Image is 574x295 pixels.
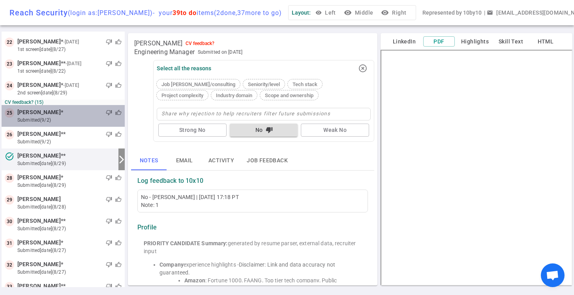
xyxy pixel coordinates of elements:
span: thumb_down [106,240,112,246]
button: LinkedIn [388,37,420,47]
div: 22 [5,38,14,47]
div: 25 [5,108,14,118]
span: Seniority/level [245,81,283,87]
span: thumb_up [115,131,122,137]
span: thumb_up [115,240,122,246]
span: visibility [315,9,322,16]
small: submitted [DATE] (8/29) [17,160,115,167]
div: generated by resume parser, external data, recruiter input [144,239,362,255]
button: visibilityMiddle [342,6,376,20]
span: (login as: [PERSON_NAME] ) [68,9,153,17]
span: thumb_up [115,196,122,203]
button: Activity [202,151,240,170]
span: Industry domain [213,92,255,98]
small: 1st Screen [DATE] (8/22) [17,68,122,75]
span: Layout: [292,9,311,16]
button: Strong No [158,124,227,137]
small: 1st Screen [DATE] (8/27) [17,46,122,53]
span: thumb_down [106,283,112,289]
span: [PERSON_NAME] [17,130,61,138]
div: 24 [5,81,14,90]
i: thumb_down [266,126,273,133]
div: 31 [5,239,14,248]
span: [PERSON_NAME] [17,59,61,68]
button: Notes [131,151,167,170]
div: 26 [5,130,14,139]
span: thumb_up [115,175,122,181]
span: [PERSON_NAME] [17,173,61,182]
li: experience highlights - [159,261,362,276]
strong: Log feedback to 10x10 [137,177,203,185]
span: thumb_up [115,82,122,88]
button: Nothumb_down [230,124,298,137]
span: [PERSON_NAME] [17,239,61,247]
strong: Company [159,261,184,268]
i: arrow_forward_ios [117,155,126,164]
strong: Profile [137,224,157,231]
span: thumb_up [115,261,122,268]
a: Open chat [541,263,565,287]
button: Job feedback [240,151,294,170]
span: thumb_down [106,131,112,137]
button: HTML [530,37,561,47]
span: thumb_down [106,82,112,88]
i: highlight_off [358,64,368,73]
span: Submitted on [DATE] [198,48,242,56]
span: [PERSON_NAME] [17,217,61,225]
div: 29 [5,195,14,205]
span: [PERSON_NAME] [17,152,61,160]
span: thumb_down [106,109,112,116]
small: CV feedback? (15) [5,100,122,105]
small: submitted [DATE] (8/27) [17,247,122,254]
span: Scope and ownership [262,92,317,98]
small: submitted (9/2) [17,116,122,124]
button: visibilityRight [379,6,409,20]
span: thumb_down [106,60,112,67]
small: submitted [DATE] (8/27) [17,269,122,276]
span: - your items ( 2 done, 37 more to go) [153,9,282,17]
span: Project complexity [158,92,206,98]
div: 32 [5,260,14,270]
i: visibility [344,9,352,17]
span: [PERSON_NAME] [134,39,182,47]
span: Disclaimer: Link and data accuracy not guaranteed. [159,261,336,276]
span: thumb_up [115,218,122,224]
span: Job [PERSON_NAME]/consulting [158,81,238,87]
button: Highlights [458,37,492,47]
small: submitted (9/2) [17,138,122,145]
span: thumb_up [115,60,122,67]
i: visibility [381,9,389,17]
span: 39 to do [173,9,197,17]
span: thumb_down [106,175,112,181]
strong: PRIORITY CANDIDATE Summary: [144,240,228,246]
div: Reach Security [9,8,282,17]
button: Weak No [301,124,369,137]
div: 23 [5,59,14,69]
span: [PERSON_NAME] [17,81,61,89]
span: thumb_up [115,109,122,116]
span: thumb_down [106,261,112,268]
small: - [DATE] [63,38,79,45]
span: thumb_up [115,39,122,45]
i: task_alt [5,152,14,161]
li: : Fortune 1000, FAANG, Top tier tech company, Public company. [184,276,362,292]
div: basic tabs example [131,151,374,170]
span: [PERSON_NAME] [17,282,61,290]
small: submitted [DATE] (8/27) [17,225,122,232]
iframe: candidate_document_preview__iframe [381,50,572,286]
button: Skill Text [495,37,527,47]
span: [PERSON_NAME] [17,38,61,46]
div: 28 [5,173,14,183]
div: 30 [5,217,14,226]
button: highlight_off [355,60,371,76]
span: Tech stack [289,81,321,87]
button: PDF [423,36,455,47]
span: thumb_down [106,39,112,45]
small: - [DATE] [66,60,81,67]
span: [PERSON_NAME] [17,108,61,116]
div: CV feedback? [186,41,214,46]
div: No - [PERSON_NAME] | [DATE] 17:18 PT Note: 1 [141,193,364,209]
strong: Amazon [184,277,205,284]
span: thumb_up [115,283,122,289]
small: - [DATE] [63,82,79,89]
